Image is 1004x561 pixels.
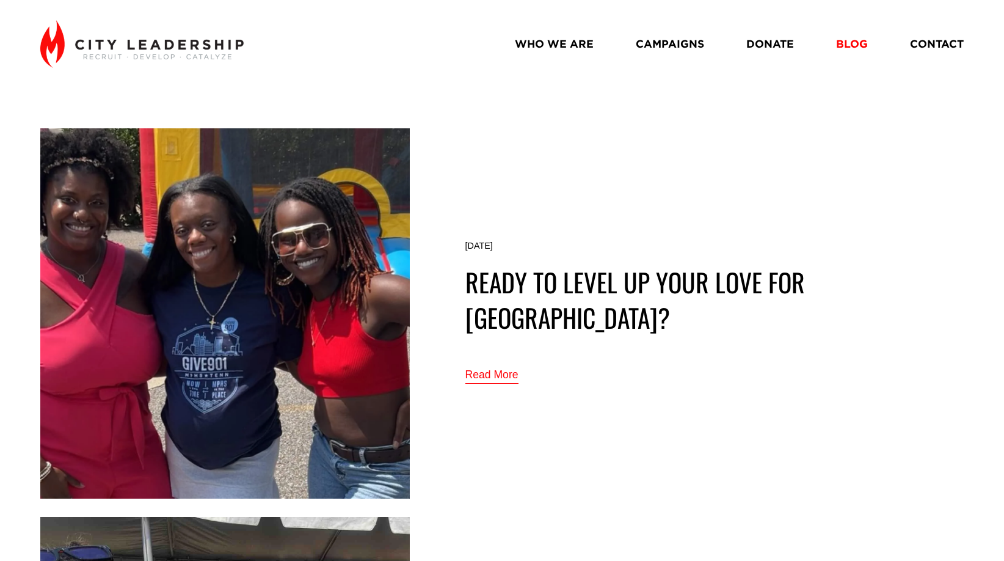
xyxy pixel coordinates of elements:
a: WHO WE ARE [515,33,594,54]
time: [DATE] [465,241,493,251]
a: CONTACT [910,33,964,54]
img: Ready to level up your love for memphis? [40,128,410,499]
a: CAMPAIGNS [636,33,704,54]
a: Read More [465,365,518,386]
a: BLOG [836,33,868,54]
a: DONATE [746,33,794,54]
img: City Leadership - Recruit. Develop. Catalyze. [40,20,244,68]
a: Ready to level up your love for [GEOGRAPHIC_DATA]? [465,263,805,336]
